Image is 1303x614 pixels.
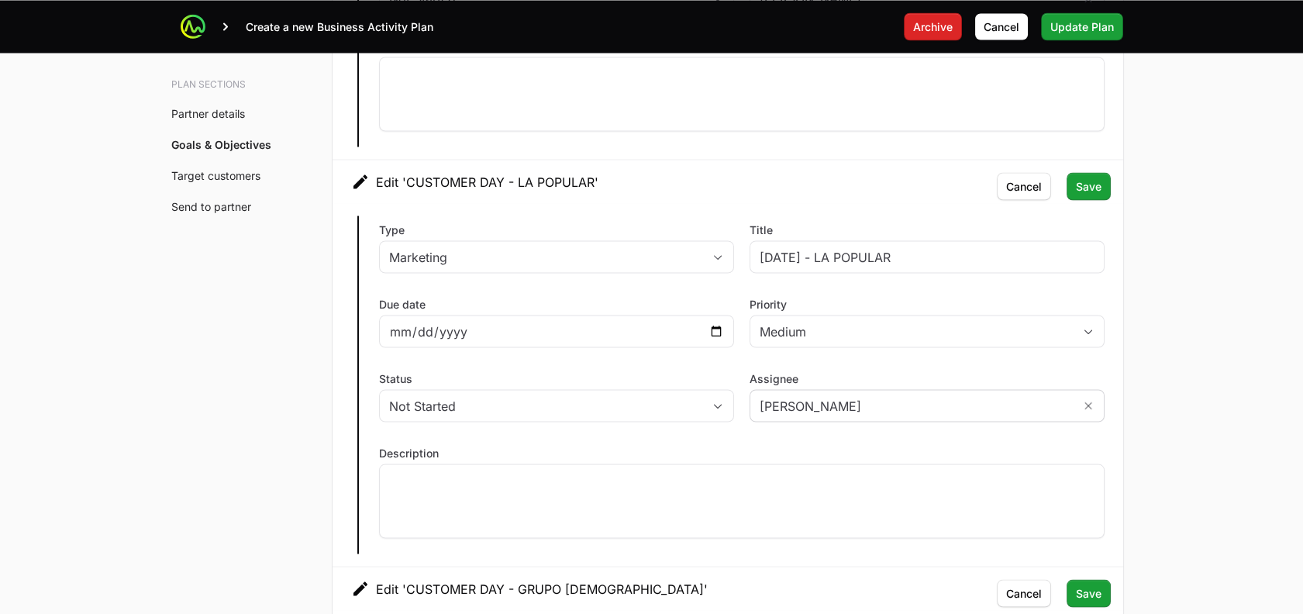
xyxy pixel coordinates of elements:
[1076,177,1101,195] span: Save
[171,106,245,119] a: Partner details
[750,316,1104,347] button: Medium
[1067,579,1111,607] button: Save
[389,247,702,266] div: Marketing
[1050,17,1114,36] span: Update Plan
[379,445,1105,461] label: Description
[380,241,733,272] button: Marketing
[380,390,733,421] button: Not Started
[1041,12,1123,40] button: Update Plan
[379,371,734,386] label: Status
[984,17,1019,36] span: Cancel
[1076,584,1101,602] span: Save
[760,322,1073,340] div: Medium
[379,296,426,312] label: Due date
[750,390,1073,421] input: Search user
[389,396,702,415] div: Not Started
[997,579,1051,607] button: Cancel
[171,199,251,212] a: Send to partner
[246,19,433,34] p: Create a new Business Activity Plan
[904,12,962,40] button: Archive
[750,371,1105,386] label: Assignee
[171,168,260,181] a: Target customers
[181,14,205,39] img: ActivitySource
[171,137,271,150] a: Goals & Objectives
[1006,584,1042,602] span: Cancel
[997,172,1051,200] button: Cancel
[974,12,1029,40] button: Cancel
[1073,390,1104,421] button: Remove
[171,78,277,90] h3: Plan sections
[750,296,1105,312] label: Priority
[379,222,734,237] label: Type
[750,222,773,237] label: Title
[1006,177,1042,195] span: Cancel
[1067,172,1111,200] button: Save
[913,17,953,36] span: Archive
